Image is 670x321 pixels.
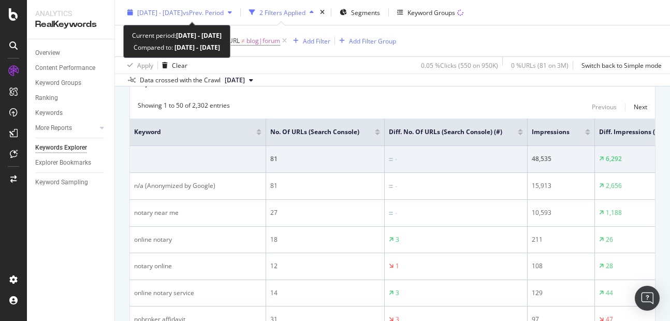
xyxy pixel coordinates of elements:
div: 0.05 % Clicks ( 550 on 950K ) [421,61,498,69]
div: 2 Filters Applied [259,8,305,17]
div: Keywords [35,108,63,119]
a: Keyword Groups [35,78,107,89]
img: Equal [389,158,393,161]
div: Showing 1 to 50 of 2,302 entries [138,101,230,113]
div: Analytics [35,8,106,19]
button: Next [634,101,647,113]
div: Current period: [132,30,222,41]
div: 81 [270,154,380,164]
div: 18 [270,235,380,244]
div: 15,913 [532,181,590,191]
span: blog|forum [246,34,280,48]
div: Switch back to Simple mode [581,61,662,69]
a: Keywords Explorer [35,142,107,153]
span: [DATE] - [DATE] [137,8,183,17]
div: Content Performance [35,63,95,74]
button: 2 Filters Applied [245,4,318,21]
div: Previous [592,103,617,111]
button: [DATE] - [DATE]vsPrev. Period [123,4,236,21]
b: [DATE] - [DATE] [176,31,222,40]
div: times [318,7,327,18]
span: ≠ [241,36,245,45]
div: - [395,155,397,164]
div: Add Filter [303,36,330,45]
span: Segments [351,8,380,17]
div: 81 [270,181,380,191]
div: 3 [396,235,399,244]
div: Overview [35,48,60,59]
button: [DATE] [221,74,257,86]
div: 14 [270,288,380,298]
span: Diff. No. of URLs (Search Console) (#) [389,127,502,137]
b: [DATE] - [DATE] [173,43,220,52]
div: RealKeywords [35,19,106,31]
div: Keyword Sampling [35,177,88,188]
div: Add Filter Group [349,36,396,45]
div: 211 [532,235,590,244]
div: Next [634,103,647,111]
a: Keywords [35,108,107,119]
div: online notary [134,235,261,244]
div: notary near me [134,208,261,217]
button: Add Filter [289,35,330,47]
div: online notary service [134,288,261,298]
div: 28 [606,261,613,271]
div: Explorer Bookmarks [35,157,91,168]
button: Keyword Groups [393,4,468,21]
span: No. of URLs (Search Console) [270,127,359,137]
a: Content Performance [35,63,107,74]
div: Clear [172,61,187,69]
div: 48,535 [532,154,590,164]
div: Data crossed with the Crawl [140,76,221,85]
div: More Reports [35,123,72,134]
div: 10,593 [532,208,590,217]
div: 0 % URLs ( 81 on 3M ) [511,61,569,69]
div: 129 [532,288,590,298]
div: Apply [137,61,153,69]
button: Switch back to Simple mode [577,57,662,74]
div: Keyword Groups [35,78,81,89]
div: Open Intercom Messenger [635,286,660,311]
div: 2,656 [606,181,622,191]
a: Ranking [35,93,107,104]
a: More Reports [35,123,97,134]
div: 1 [396,261,399,271]
div: 12 [270,261,380,271]
a: Explorer Bookmarks [35,157,107,168]
div: 3 [396,288,399,298]
div: Compared to: [134,41,220,53]
a: Overview [35,48,107,59]
span: Keyword [134,127,241,137]
div: notary online [134,261,261,271]
div: Keyword Groups [407,8,455,17]
img: Equal [389,185,393,188]
div: - [395,209,397,218]
span: Diff. Impressions (#) [599,127,661,137]
div: n/a (Anonymized by Google) [134,181,261,191]
div: 26 [606,235,613,244]
a: Keyword Sampling [35,177,107,188]
button: Segments [336,4,384,21]
div: 6,292 [606,154,622,164]
div: Ranking [35,93,58,104]
button: Clear [158,57,187,74]
img: Equal [389,212,393,215]
div: - [395,182,397,191]
div: 108 [532,261,590,271]
div: 27 [270,208,380,217]
button: Apply [123,57,153,74]
button: Previous [592,101,617,113]
div: 44 [606,288,613,298]
div: Keywords Explorer [35,142,87,153]
span: 2025 Aug. 4th [225,76,245,85]
span: Impressions [532,127,570,137]
div: 1,188 [606,208,622,217]
span: vs Prev. Period [183,8,224,17]
button: Add Filter Group [335,35,396,47]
